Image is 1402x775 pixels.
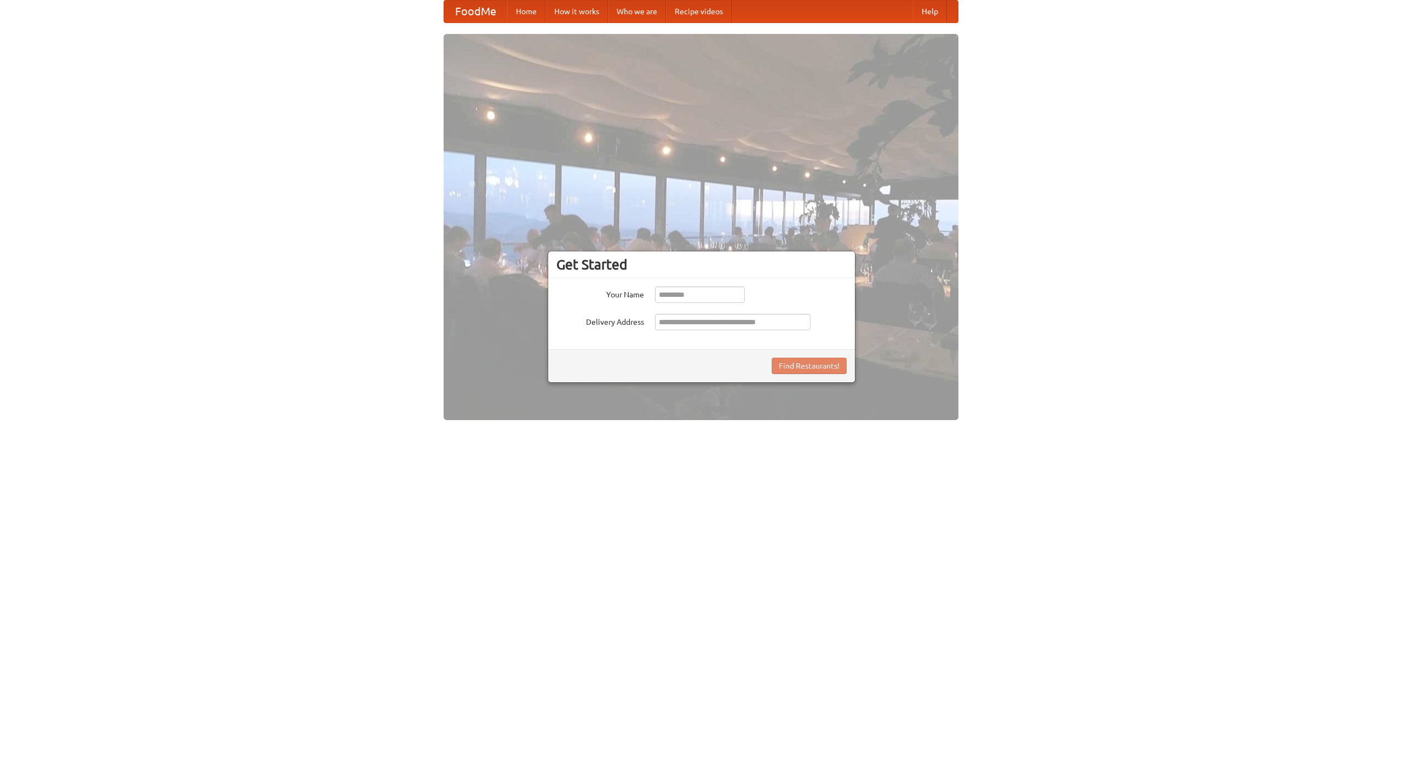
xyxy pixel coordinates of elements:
button: Find Restaurants! [772,358,847,374]
a: FoodMe [444,1,507,22]
label: Your Name [556,286,644,300]
a: Who we are [608,1,666,22]
a: Recipe videos [666,1,732,22]
label: Delivery Address [556,314,644,328]
a: How it works [545,1,608,22]
h3: Get Started [556,256,847,273]
a: Help [913,1,947,22]
a: Home [507,1,545,22]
